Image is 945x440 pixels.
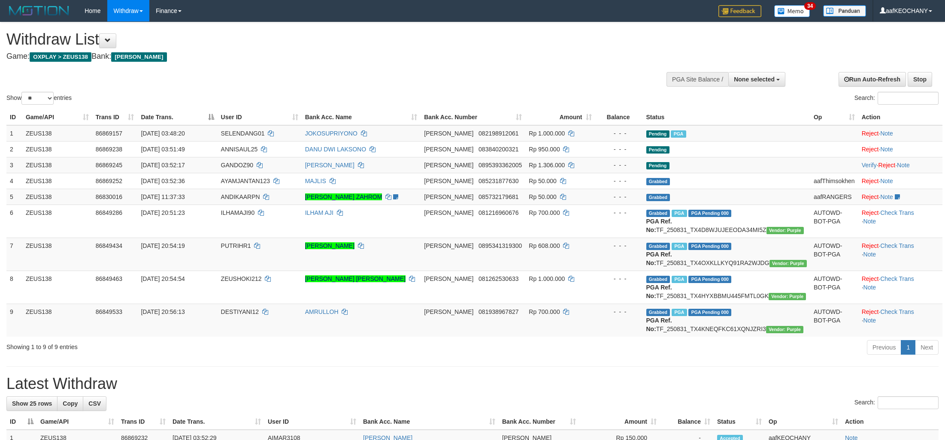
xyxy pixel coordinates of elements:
span: [DATE] 11:37:33 [141,193,185,200]
a: Check Trans [880,275,914,282]
td: 4 [6,173,22,189]
th: Bank Acc. Number: activate to sort column ascending [499,414,579,430]
span: Vendor URL: https://trx4.1velocity.biz [769,260,807,267]
div: - - - [599,241,639,250]
a: Note [880,178,893,184]
span: Rp 608.000 [529,242,560,249]
span: Copy 0895393362005 to clipboard [479,162,522,169]
span: Rp 700.000 [529,209,560,216]
span: Vendor URL: https://trx4.1velocity.biz [766,326,803,333]
td: 8 [6,271,22,304]
span: [DATE] 03:51:49 [141,146,185,153]
div: - - - [599,208,639,217]
td: ZEUS138 [22,238,92,271]
span: Rp 700.000 [529,308,560,315]
td: 2 [6,141,22,157]
span: Marked by aafRornrotha [672,243,687,250]
span: [PERSON_NAME] [111,52,167,62]
th: Game/API: activate to sort column ascending [37,414,118,430]
span: Rp 50.000 [529,193,557,200]
a: [PERSON_NAME] ZAHROM [305,193,382,200]
td: ZEUS138 [22,189,92,205]
th: Action [842,414,939,430]
th: Date Trans.: activate to sort column ascending [169,414,264,430]
label: Search: [854,92,939,105]
span: Marked by aafchomsokheang [671,130,686,138]
span: [PERSON_NAME] [424,193,473,200]
td: 3 [6,157,22,173]
th: Action [858,109,942,125]
span: Grabbed [646,194,670,201]
a: AMRULLOH [305,308,339,315]
b: PGA Ref. No: [646,218,672,233]
td: · [858,189,942,205]
span: 86849463 [96,275,122,282]
span: Copy 081216960676 to clipboard [479,209,518,216]
a: ILHAM AJI [305,209,333,216]
span: [DATE] 20:54:54 [141,275,185,282]
div: - - - [599,145,639,154]
span: Marked by aafRornrotha [672,210,687,217]
div: - - - [599,177,639,185]
a: Check Trans [880,242,914,249]
td: · [858,125,942,142]
span: [PERSON_NAME] [424,178,473,184]
a: Note [863,317,876,324]
img: panduan.png [823,5,866,17]
span: PGA Pending [688,210,731,217]
td: ZEUS138 [22,173,92,189]
a: Reject [878,162,896,169]
a: Note [863,251,876,258]
a: [PERSON_NAME] [305,162,354,169]
span: 86869238 [96,146,122,153]
span: 86869252 [96,178,122,184]
div: - - - [599,307,639,316]
th: User ID: activate to sort column ascending [218,109,302,125]
th: Bank Acc. Name: activate to sort column ascending [302,109,421,125]
span: [DATE] 20:51:23 [141,209,185,216]
span: 86830016 [96,193,122,200]
span: Copy 081938967827 to clipboard [479,308,518,315]
td: · [858,173,942,189]
span: Vendor URL: https://trx4.1velocity.biz [766,227,804,234]
span: Grabbed [646,178,670,185]
h1: Withdraw List [6,31,621,48]
span: Pending [646,162,669,169]
span: OXPLAY > ZEUS138 [30,52,91,62]
a: Reject [862,275,879,282]
span: SELENDANG01 [221,130,265,137]
td: 9 [6,304,22,337]
span: Rp 1.000.000 [529,130,565,137]
th: ID: activate to sort column descending [6,414,37,430]
th: Game/API: activate to sort column ascending [22,109,92,125]
span: PGA Pending [688,276,731,283]
span: CSV [88,400,101,407]
span: [PERSON_NAME] [424,130,473,137]
a: Next [915,340,939,355]
div: - - - [599,193,639,201]
span: 86849286 [96,209,122,216]
select: Showentries [21,92,54,105]
span: DESTIYANI12 [221,308,259,315]
span: 86849434 [96,242,122,249]
th: Trans ID: activate to sort column ascending [118,414,169,430]
a: Note [880,193,893,200]
td: ZEUS138 [22,271,92,304]
th: Op: activate to sort column ascending [810,109,858,125]
a: Run Auto-Refresh [839,72,906,87]
span: [DATE] 03:48:20 [141,130,185,137]
td: AUTOWD-BOT-PGA [810,271,858,304]
span: ZEUSHOKI212 [221,275,262,282]
button: None selected [728,72,785,87]
span: PGA Pending [688,309,731,316]
a: [PERSON_NAME] [PERSON_NAME] [305,275,406,282]
td: ZEUS138 [22,141,92,157]
span: [PERSON_NAME] [424,146,473,153]
span: Rp 50.000 [529,178,557,184]
span: 86869157 [96,130,122,137]
span: Vendor URL: https://trx4.1velocity.biz [769,293,806,300]
a: [PERSON_NAME] [305,242,354,249]
td: 6 [6,205,22,238]
span: Grabbed [646,276,670,283]
span: [PERSON_NAME] [424,162,473,169]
